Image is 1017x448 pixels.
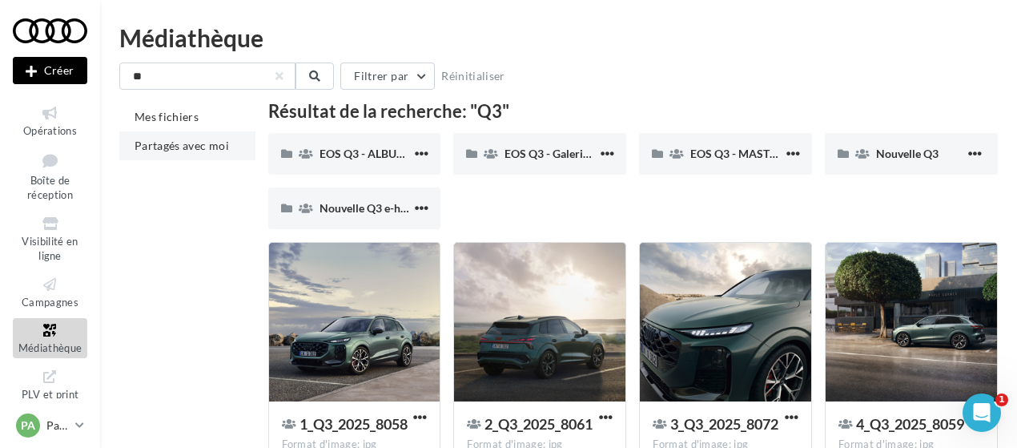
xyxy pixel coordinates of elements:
a: Opérations [13,101,87,140]
span: PA [21,418,35,434]
span: Nouvelle Q3 [876,147,939,160]
a: PA Partenaire Audi [13,410,87,441]
span: 3_Q3_2025_8072 [670,415,778,433]
button: Créer [13,57,87,84]
a: Campagnes [13,272,87,312]
button: Réinitialiser [435,67,512,86]
a: Visibilité en ligne [13,212,87,266]
span: Mes fichiers [135,110,199,123]
div: Nouvelle campagne [13,57,87,84]
div: Résultat de la recherche: "Q3" [268,103,999,120]
span: EOS Q3 - Galerie 2 [504,147,597,160]
div: Médiathèque [119,26,998,50]
span: EOS Q3 - ALBUM PHOTO [320,147,448,160]
span: 2_Q3_2025_8061 [484,415,593,433]
span: Partagés avec moi [135,139,229,152]
span: 1_Q3_2025_8058 [299,415,408,433]
span: Visibilité en ligne [22,235,78,263]
span: 1 [995,394,1008,406]
span: EOS Q3 - MASTER INTERIEUR [690,147,842,160]
a: PLV et print personnalisable [13,365,87,434]
span: PLV et print personnalisable [20,385,81,430]
a: Boîte de réception [13,147,87,205]
span: 4_Q3_2025_8059 [856,415,964,433]
span: Boîte de réception [27,174,73,202]
span: Médiathèque [18,341,82,354]
button: Filtrer par [340,63,435,90]
span: Opérations [23,124,77,137]
a: Médiathèque [13,318,87,357]
p: Partenaire Audi [46,418,69,434]
span: Nouvelle Q3 e-hybrid [320,201,427,215]
span: Campagnes [22,296,78,309]
iframe: Intercom live chat [963,394,1001,432]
